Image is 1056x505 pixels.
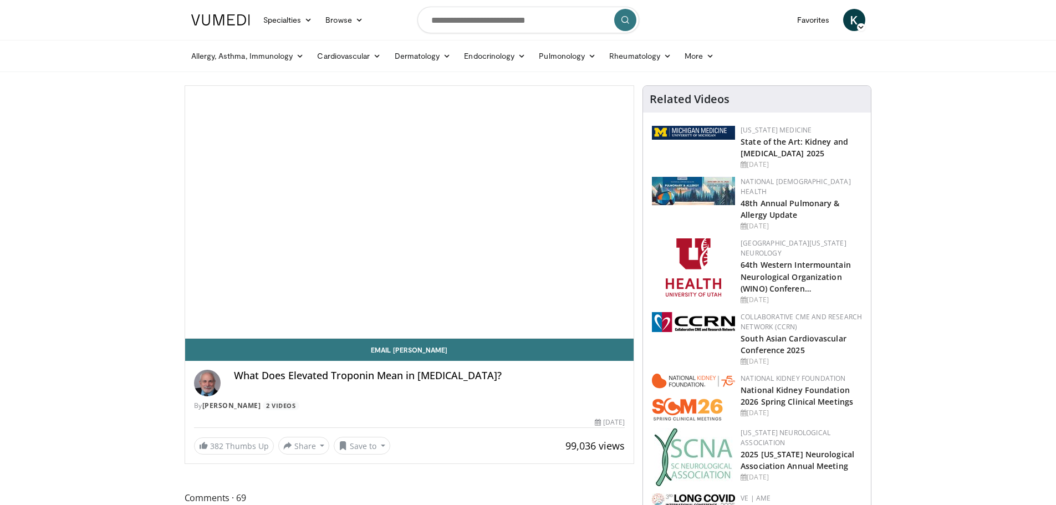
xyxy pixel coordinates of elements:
[234,370,625,382] h4: What Does Elevated Troponin Mean in [MEDICAL_DATA]?
[741,177,851,196] a: National [DEMOGRAPHIC_DATA] Health
[741,238,846,258] a: [GEOGRAPHIC_DATA][US_STATE] Neurology
[741,472,862,482] div: [DATE]
[741,385,853,407] a: National Kidney Foundation 2026 Spring Clinical Meetings
[263,401,299,411] a: 2 Videos
[654,428,733,486] img: b123db18-9392-45ae-ad1d-42c3758a27aa.jpg.150x105_q85_autocrop_double_scale_upscale_version-0.2.jpg
[194,401,625,411] div: By
[388,45,458,67] a: Dermatology
[741,356,862,366] div: [DATE]
[741,136,848,159] a: State of the Art: Kidney and [MEDICAL_DATA] 2025
[210,441,223,451] span: 382
[334,437,390,455] button: Save to
[595,417,625,427] div: [DATE]
[319,9,370,31] a: Browse
[565,439,625,452] span: 99,036 views
[741,221,862,231] div: [DATE]
[652,374,735,421] img: 79503c0a-d5ce-4e31-88bd-91ebf3c563fb.png.150x105_q85_autocrop_double_scale_upscale_version-0.2.png
[257,9,319,31] a: Specialties
[741,333,846,355] a: South Asian Cardiovascular Conference 2025
[532,45,603,67] a: Pulmonology
[790,9,836,31] a: Favorites
[741,374,845,383] a: National Kidney Foundation
[194,370,221,396] img: Avatar
[278,437,330,455] button: Share
[741,295,862,305] div: [DATE]
[666,238,721,297] img: f6362829-b0a3-407d-a044-59546adfd345.png.150x105_q85_autocrop_double_scale_upscale_version-0.2.png
[202,401,261,410] a: [PERSON_NAME]
[185,491,635,505] span: Comments 69
[741,449,854,471] a: 2025 [US_STATE] Neurological Association Annual Meeting
[741,312,862,331] a: Collaborative CME and Research Network (CCRN)
[741,160,862,170] div: [DATE]
[741,259,851,293] a: 64th Western Intermountain Neurological Organization (WINO) Conferen…
[741,428,830,447] a: [US_STATE] Neurological Association
[185,45,311,67] a: Allergy, Asthma, Immunology
[650,93,729,106] h4: Related Videos
[191,14,250,25] img: VuMedi Logo
[185,86,634,339] video-js: Video Player
[652,312,735,332] img: a04ee3ba-8487-4636-b0fb-5e8d268f3737.png.150x105_q85_autocrop_double_scale_upscale_version-0.2.png
[741,408,862,418] div: [DATE]
[741,125,812,135] a: [US_STATE] Medicine
[652,177,735,205] img: b90f5d12-84c1-472e-b843-5cad6c7ef911.jpg.150x105_q85_autocrop_double_scale_upscale_version-0.2.jpg
[457,45,532,67] a: Endocrinology
[652,126,735,140] img: 5ed80e7a-0811-4ad9-9c3a-04de684f05f4.png.150x105_q85_autocrop_double_scale_upscale_version-0.2.png
[843,9,865,31] a: K
[185,339,634,361] a: Email [PERSON_NAME]
[194,437,274,455] a: 382 Thumbs Up
[310,45,387,67] a: Cardiovascular
[417,7,639,33] input: Search topics, interventions
[741,198,839,220] a: 48th Annual Pulmonary & Allergy Update
[603,45,678,67] a: Rheumatology
[741,493,771,503] a: VE | AME
[678,45,721,67] a: More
